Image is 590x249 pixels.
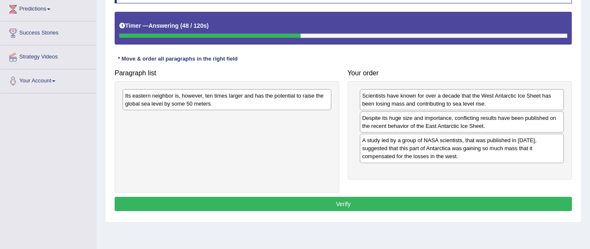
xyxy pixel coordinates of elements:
h5: Timer — [119,23,209,29]
a: Your Account [0,69,96,90]
b: ( [180,22,182,29]
div: A study led by a group of NASA scientists, that was published in [DATE], suggested that this part... [360,134,564,163]
b: ) [207,22,209,29]
div: * Move & order all paragraphs in the right field [115,55,241,63]
a: Strategy Videos [0,45,96,66]
b: 48 / 120s [182,22,207,29]
h4: Paragraph list [115,69,339,77]
button: Verify [115,197,572,211]
div: Scientists have known for over a decade that the West Antarctic Ice Sheet has been losing mass an... [360,89,564,110]
b: Answering [149,22,179,29]
a: Success Stories [0,21,96,42]
div: Its eastern neighbor is, however, ten times larger and has the potential to raise the global sea ... [123,89,331,110]
div: Despite its huge size and importance, conflicting results have been published on the recent behav... [360,111,564,132]
h4: Your order [348,69,572,77]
